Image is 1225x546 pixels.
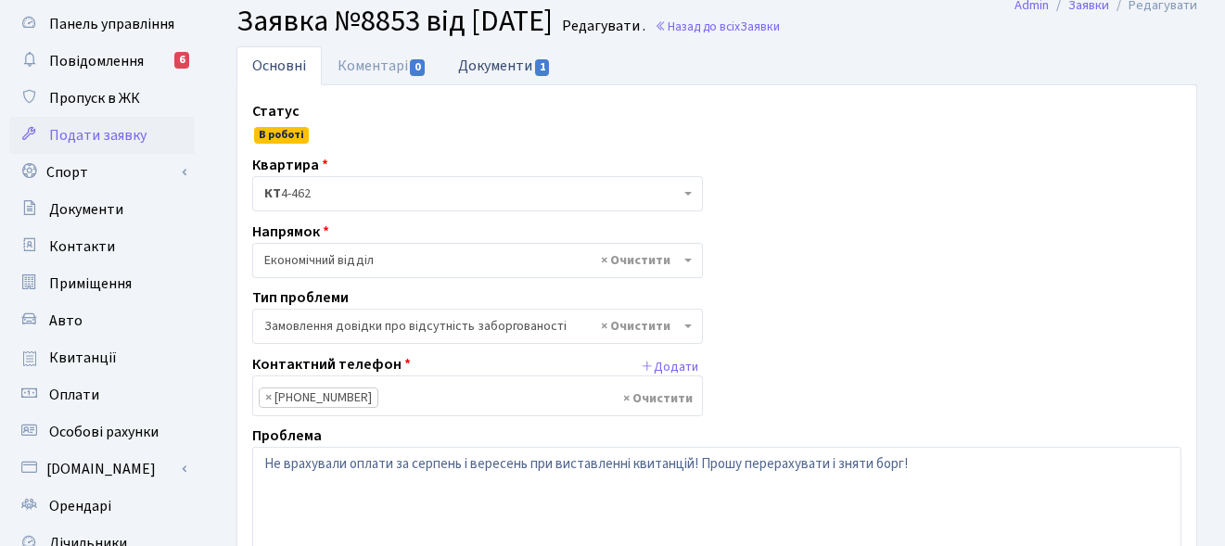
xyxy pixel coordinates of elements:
[9,6,195,43] a: Панель управління
[9,339,195,376] a: Квитанції
[9,488,195,525] a: Орендарі
[9,43,195,80] a: Повідомлення6
[259,387,378,408] li: (067) 247-47-63
[252,425,322,447] label: Проблема
[9,154,195,191] a: Спорт
[9,451,195,488] a: [DOMAIN_NAME]
[410,59,425,76] span: 0
[49,236,115,257] span: Контакти
[49,348,117,368] span: Квитанції
[49,125,147,146] span: Подати заявку
[265,388,272,407] span: ×
[9,302,195,339] a: Авто
[442,46,567,84] a: Документи
[264,317,680,336] span: Замовлення довідки про відсутність заборгованості
[322,46,442,85] a: Коментарі
[49,14,174,34] span: Панель управління
[623,389,693,408] span: Видалити всі елементи
[252,154,328,176] label: Квартира
[252,176,703,211] span: <b>КТ</b>&nbsp;&nbsp;&nbsp;&nbsp;4-462
[252,100,300,122] label: Статус
[264,251,680,270] span: Економічний відділ
[252,353,411,375] label: Контактний телефон
[9,376,195,413] a: Оплати
[601,251,670,270] span: Видалити всі елементи
[636,353,703,382] button: Додати
[49,311,83,331] span: Авто
[174,52,189,69] div: 6
[264,184,680,203] span: <b>КТ</b>&nbsp;&nbsp;&nbsp;&nbsp;4-462
[252,221,329,243] label: Напрямок
[49,199,123,220] span: Документи
[9,191,195,228] a: Документи
[9,228,195,265] a: Контакти
[558,18,645,35] small: Редагувати .
[254,127,309,144] span: В роботі
[264,184,281,203] b: КТ
[252,243,703,278] span: Економічний відділ
[535,59,550,76] span: 1
[49,422,159,442] span: Особові рахунки
[9,80,195,117] a: Пропуск в ЖК
[49,385,99,405] span: Оплати
[49,496,111,516] span: Орендарі
[9,265,195,302] a: Приміщення
[252,286,349,309] label: Тип проблеми
[740,18,780,35] span: Заявки
[9,413,195,451] a: Особові рахунки
[236,46,322,85] a: Основні
[49,88,140,108] span: Пропуск в ЖК
[655,18,780,35] a: Назад до всіхЗаявки
[49,51,144,71] span: Повідомлення
[601,317,670,336] span: Видалити всі елементи
[9,117,195,154] a: Подати заявку
[252,309,703,344] span: Замовлення довідки про відсутність заборгованості
[49,273,132,294] span: Приміщення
